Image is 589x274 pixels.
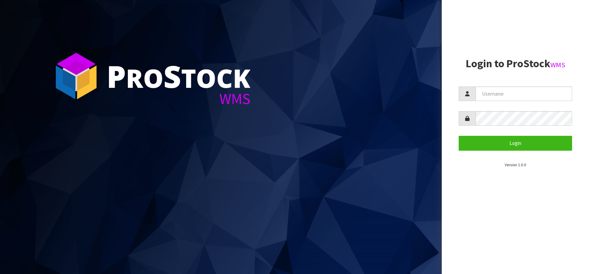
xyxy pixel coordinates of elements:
span: P [107,55,126,97]
small: Version 1.0.0 [505,162,526,167]
div: ro tock [107,61,250,91]
img: ProStock Cube [51,51,102,101]
span: S [163,55,181,97]
button: Login [459,136,572,150]
input: Username [476,86,572,101]
div: WMS [107,91,250,106]
h2: Login to ProStock [459,58,572,70]
small: WMS [550,60,565,69]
